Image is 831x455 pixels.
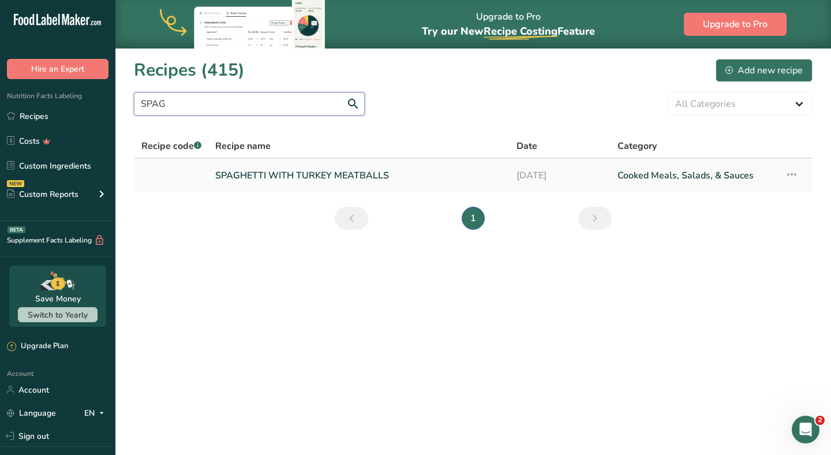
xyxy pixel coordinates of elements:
span: 2 [815,416,825,425]
span: Recipe name [215,139,271,153]
a: SPAGHETTI WITH TURKEY MEATBALLS [215,163,503,188]
span: Try our New Feature [422,24,595,38]
div: NEW [7,180,24,187]
div: Save Money [35,293,81,305]
button: Upgrade to Pro [684,13,787,36]
div: EN [84,406,108,420]
div: Upgrade Plan [7,341,68,352]
span: Recipe Costing [484,24,557,38]
span: Upgrade to Pro [703,17,768,31]
div: Custom Reports [7,188,78,200]
button: Switch to Yearly [18,307,98,322]
input: Search for recipe [134,92,365,115]
h1: Recipes (415) [134,57,245,83]
button: Hire an Expert [7,59,108,79]
span: Category [617,139,657,153]
div: BETA [8,226,25,233]
iframe: Intercom live chat [792,416,819,443]
a: [DATE] [516,163,604,188]
span: Date [516,139,537,153]
a: Cooked Meals, Salads, & Sauces [617,163,772,188]
span: Switch to Yearly [28,309,88,320]
button: Add new recipe [716,59,813,82]
span: Recipe code [141,140,201,152]
div: Upgrade to Pro [422,1,595,49]
a: Language [7,403,56,423]
div: Add new recipe [725,64,803,77]
a: Next page [578,207,612,230]
a: Previous page [335,207,368,230]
